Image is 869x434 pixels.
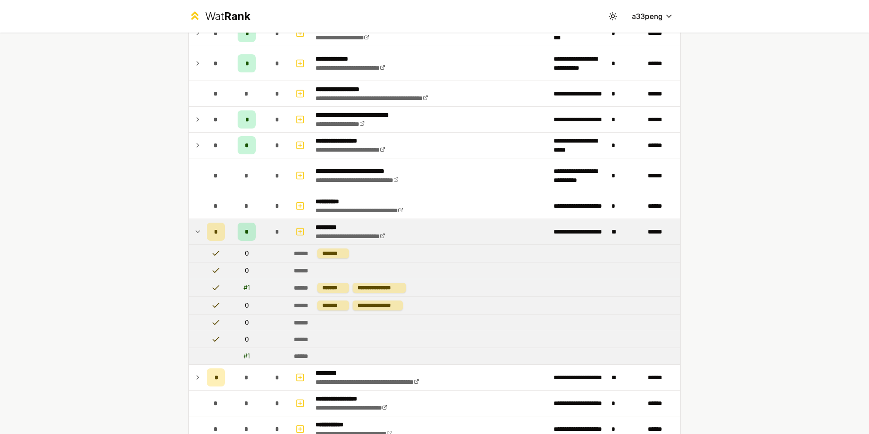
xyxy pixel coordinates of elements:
[632,11,663,22] span: a33peng
[244,283,250,292] div: # 1
[205,9,250,24] div: Wat
[229,297,265,314] td: 0
[229,245,265,262] td: 0
[244,352,250,361] div: # 1
[188,9,250,24] a: WatRank
[224,10,250,23] span: Rank
[229,262,265,279] td: 0
[229,331,265,348] td: 0
[229,315,265,331] td: 0
[625,8,681,24] button: a33peng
